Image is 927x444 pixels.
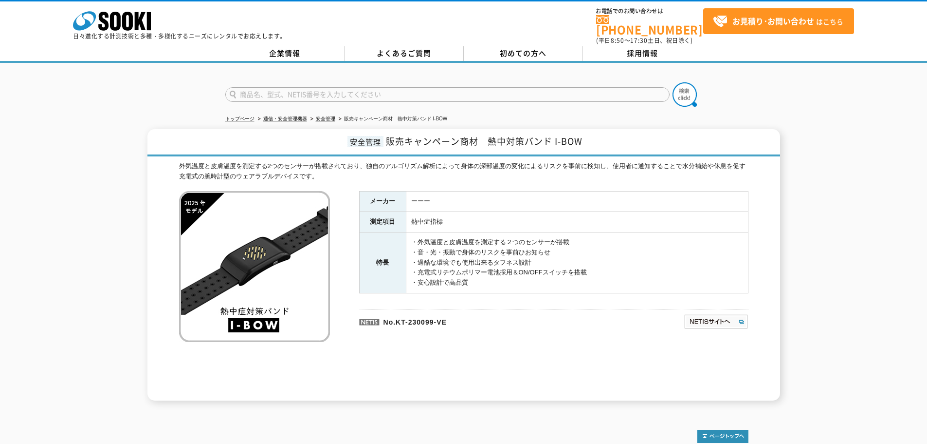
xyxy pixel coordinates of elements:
th: 特長 [359,232,406,293]
p: No.KT-230099-VE [359,309,590,332]
a: 通信・安全管理機器 [263,116,307,121]
a: [PHONE_NUMBER] [596,15,703,35]
td: 熱中症指標 [406,212,748,232]
td: ーーー [406,192,748,212]
span: 安全管理 [347,136,383,147]
img: NETISサイトへ [684,314,748,329]
img: トップページへ [697,430,748,443]
span: 販売キャンペーン商材 熱中対策バンド I-BOW [386,135,582,148]
a: トップページ [225,116,254,121]
span: 17:30 [630,36,648,45]
strong: お見積り･お問い合わせ [732,15,814,27]
li: 販売キャンペーン商材 熱中対策バンド I-BOW [337,114,448,124]
a: 初めての方へ [464,46,583,61]
img: btn_search.png [673,82,697,107]
th: 測定項目 [359,212,406,232]
span: お電話でのお問い合わせは [596,8,703,14]
p: 日々進化する計測技術と多種・多様化するニーズにレンタルでお応えします。 [73,33,286,39]
input: 商品名、型式、NETIS番号を入力してください [225,87,670,102]
span: はこちら [713,14,843,29]
a: お見積り･お問い合わせはこちら [703,8,854,34]
span: (平日 ～ 土日、祝日除く) [596,36,692,45]
img: 販売キャンペーン商材 熱中対策バンド I-BOW [179,191,330,342]
a: 企業情報 [225,46,345,61]
td: ・外気温度と皮膚温度を測定する２つのセンサーが搭載 ・音・光・振動で身体のリスクを事前ひお知らせ ・過酷な環境でも使用出来るタフネス設計 ・充電式リチウムポリマー電池採用＆ON/OFFスイッチを... [406,232,748,293]
th: メーカー [359,192,406,212]
a: よくあるご質問 [345,46,464,61]
div: 外気温度と皮膚温度を測定する2つのセンサーが搭載されており、独自のアルゴリズム解析によって身体の深部温度の変化によるリスクを事前に検知し、使用者に通知することで水分補給や休息を促す充電式の腕時計... [179,161,748,182]
span: 初めての方へ [500,48,546,58]
a: 安全管理 [316,116,335,121]
span: 8:50 [611,36,624,45]
a: 採用情報 [583,46,702,61]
